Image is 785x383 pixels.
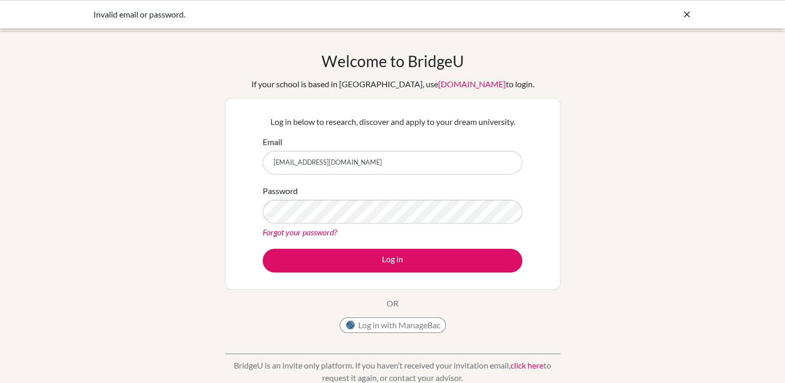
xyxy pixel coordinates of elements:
button: Log in with ManageBac [340,317,446,333]
a: click here [510,360,543,370]
div: Invalid email or password. [93,8,537,21]
div: If your school is based in [GEOGRAPHIC_DATA], use to login. [251,78,534,90]
label: Email [263,136,282,148]
h1: Welcome to BridgeU [322,52,464,70]
p: OR [387,297,398,310]
button: Log in [263,249,522,273]
a: Forgot your password? [263,227,337,237]
p: Log in below to research, discover and apply to your dream university. [263,116,522,128]
label: Password [263,185,298,197]
a: [DOMAIN_NAME] [438,79,506,89]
